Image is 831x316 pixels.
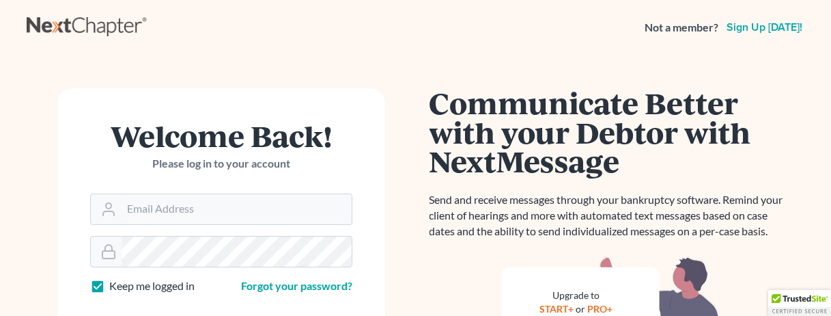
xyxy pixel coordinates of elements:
[241,279,352,292] a: Forgot your password?
[724,22,805,33] a: Sign up [DATE]!
[645,20,718,36] strong: Not a member?
[576,303,585,315] span: or
[768,290,831,316] div: TrustedSite Certified
[429,88,791,176] h1: Communicate Better with your Debtor with NextMessage
[109,278,195,294] label: Keep me logged in
[90,121,352,150] h1: Welcome Back!
[539,303,574,315] a: START+
[534,289,619,302] div: Upgrade to
[429,192,791,239] p: Send and receive messages through your bankruptcy software. Remind your client of hearings and mo...
[122,194,352,224] input: Email Address
[90,156,352,172] p: Please log in to your account
[587,303,612,315] a: PRO+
